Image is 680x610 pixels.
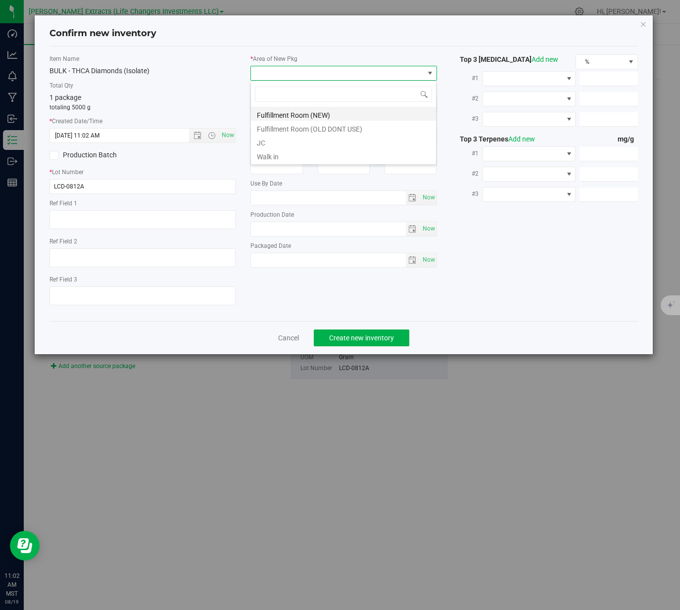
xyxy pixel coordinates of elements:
label: Production Batch [49,150,135,160]
span: mg/g [618,135,638,143]
span: Set Current date [420,253,437,267]
label: #1 [452,69,483,87]
span: Create new inventory [329,334,394,342]
span: NO DATA FOUND [483,167,576,182]
label: Created Date/Time [49,117,236,126]
h4: Confirm new inventory [49,27,156,40]
span: 1 package [49,94,81,101]
label: Total Qty [49,81,236,90]
a: Add new [508,135,535,143]
iframe: Resource center [10,531,40,561]
span: select [406,191,420,205]
a: Cancel [278,333,299,343]
span: Open the date view [189,132,206,140]
label: Production Date [250,210,437,219]
label: #1 [452,144,483,162]
span: NO DATA FOUND [483,187,576,202]
span: NO DATA FOUND [483,146,576,161]
span: NO DATA FOUND [483,71,576,86]
label: #3 [452,110,483,128]
span: Set Current date [219,128,236,142]
label: Ref Field 1 [49,199,236,208]
span: % [576,55,625,69]
span: select [406,222,420,236]
label: Ref Field 3 [49,275,236,284]
span: Set Current date [420,190,437,205]
span: select [420,191,437,205]
span: Top 3 [MEDICAL_DATA] [452,55,558,63]
label: #3 [452,185,483,203]
span: Open the time view [203,132,220,140]
button: Create new inventory [314,329,409,346]
span: Set Current date [420,222,437,236]
label: Ref Field 2 [49,237,236,246]
label: Area of New Pkg [250,54,437,63]
label: Use By Date [250,179,437,188]
span: select [420,222,437,236]
label: Item Name [49,54,236,63]
span: select [420,253,437,267]
span: Top 3 Terpenes [452,135,535,143]
label: #2 [452,165,483,183]
label: #2 [452,90,483,107]
span: NO DATA FOUND [483,112,576,127]
div: BULK - THCA Diamonds (Isolate) [49,66,236,76]
a: Add new [532,55,558,63]
span: select [406,253,420,267]
span: NO DATA FOUND [483,92,576,106]
p: totaling 5000 g [49,103,236,112]
label: Packaged Date [250,241,437,250]
label: Lot Number [49,168,236,177]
